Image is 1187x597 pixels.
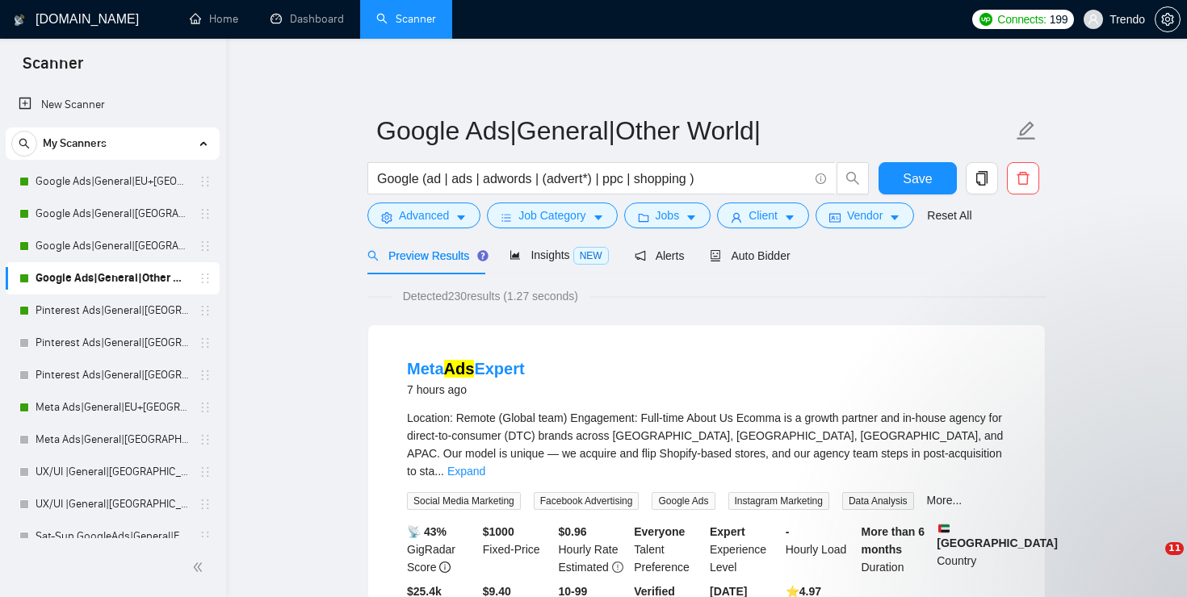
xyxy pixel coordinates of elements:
button: search [11,131,37,157]
span: caret-down [784,211,795,223]
div: Fixed-Price [480,523,556,576]
span: holder [199,465,212,478]
a: Google Ads|General|[GEOGRAPHIC_DATA]+[GEOGRAPHIC_DATA]| [36,198,189,230]
a: Google Ads|General|Other World| [36,262,189,294]
div: Location: Remote (Global team) Engagement: Full-time About Us Ecomma is a growth partner and in-h... [407,409,1006,480]
button: Save [879,162,957,194]
span: setting [1156,13,1180,26]
mark: Ads [444,360,475,378]
span: Facebook Advertising [534,492,640,510]
span: delete [1008,171,1038,186]
span: user [731,211,742,223]
span: search [837,171,868,186]
span: Jobs [656,207,680,224]
span: double-left [192,559,208,575]
a: MetaAdsExpert [407,360,525,378]
a: searchScanner [376,12,436,26]
span: copy [967,171,997,186]
span: holder [199,336,212,349]
span: area-chart [510,249,521,261]
button: userClientcaret-down [717,202,809,228]
a: Meta Ads|General|[GEOGRAPHIC_DATA]| [36,424,189,456]
span: user [1088,14,1099,25]
button: idcardVendorcaret-down [816,202,914,228]
button: search [837,162,869,194]
div: Tooltip anchor [476,248,490,263]
a: Pinterest Ads|General|[GEOGRAPHIC_DATA]| [36,359,189,391]
div: 7 hours ago [407,380,525,399]
div: Duration [858,523,934,576]
a: Reset All [927,207,971,224]
span: edit [1016,120,1037,141]
span: Auto Bidder [710,249,790,262]
a: New Scanner [19,89,207,121]
button: setting [1155,6,1181,32]
span: My Scanners [43,127,107,160]
div: Hourly Load [782,523,858,576]
span: Instagram Marketing [728,492,829,510]
img: upwork-logo.png [979,13,992,26]
span: holder [199,401,212,414]
span: 11 [1165,542,1184,555]
span: Job Category [518,207,585,224]
a: UX/UI |General|[GEOGRAPHIC_DATA]+[GEOGRAPHIC_DATA]+[GEOGRAPHIC_DATA]+[GEOGRAPHIC_DATA]| [36,456,189,488]
span: holder [199,369,212,382]
div: Talent Preference [631,523,707,576]
span: search [367,250,379,261]
span: holder [199,175,212,188]
a: Pinterest Ads|General|[GEOGRAPHIC_DATA]+[GEOGRAPHIC_DATA]| [36,327,189,359]
span: caret-down [593,211,604,223]
span: Google Ads [652,492,715,510]
span: holder [199,207,212,220]
b: $ 1000 [483,525,514,538]
span: Alerts [635,249,685,262]
span: info-circle [816,173,826,184]
span: search [12,138,36,149]
button: barsJob Categorycaret-down [487,202,617,228]
span: caret-down [455,211,467,223]
span: exclamation-circle [612,562,623,573]
b: $ 0.96 [559,525,587,538]
span: NEW [573,247,609,265]
span: Estimated [559,561,609,574]
b: - [786,525,790,538]
span: 199 [1050,10,1067,28]
button: copy [966,162,998,194]
span: Detected 230 results (1.27 seconds) [392,287,589,305]
input: Scanner name... [376,111,1013,151]
span: setting [381,211,392,223]
span: caret-down [686,211,697,223]
span: holder [199,240,212,253]
span: holder [199,498,212,511]
span: notification [635,250,646,261]
span: Data Analysis [842,492,914,510]
li: New Scanner [6,89,220,121]
span: Vendor [847,207,883,224]
span: bars [501,211,512,223]
span: holder [199,272,212,285]
span: Advanced [399,207,449,224]
span: folder [638,211,649,223]
a: Google Ads|General|EU+[GEOGRAPHIC_DATA]| [36,165,189,198]
a: homeHome [190,12,238,26]
a: Meta Ads|General|EU+[GEOGRAPHIC_DATA]| [36,391,189,424]
span: info-circle [439,562,451,573]
img: logo [14,7,25,33]
b: Expert [710,525,745,538]
a: Sat-Sun GoogleAds|General|EU+[GEOGRAPHIC_DATA]| [36,520,189,553]
a: Expand [447,465,485,478]
button: settingAdvancedcaret-down [367,202,480,228]
span: Save [903,169,932,189]
span: holder [199,433,212,446]
iframe: Intercom live chat [1132,542,1171,581]
div: Hourly Rate [556,523,631,576]
span: holder [199,530,212,543]
b: Everyone [634,525,685,538]
button: folderJobscaret-down [624,202,711,228]
a: Google Ads|General|[GEOGRAPHIC_DATA]| [36,230,189,262]
div: GigRadar Score [404,523,480,576]
span: Insights [510,248,608,261]
a: dashboardDashboard [271,12,344,26]
div: Experience Level [707,523,782,576]
b: More than 6 months [862,525,925,556]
